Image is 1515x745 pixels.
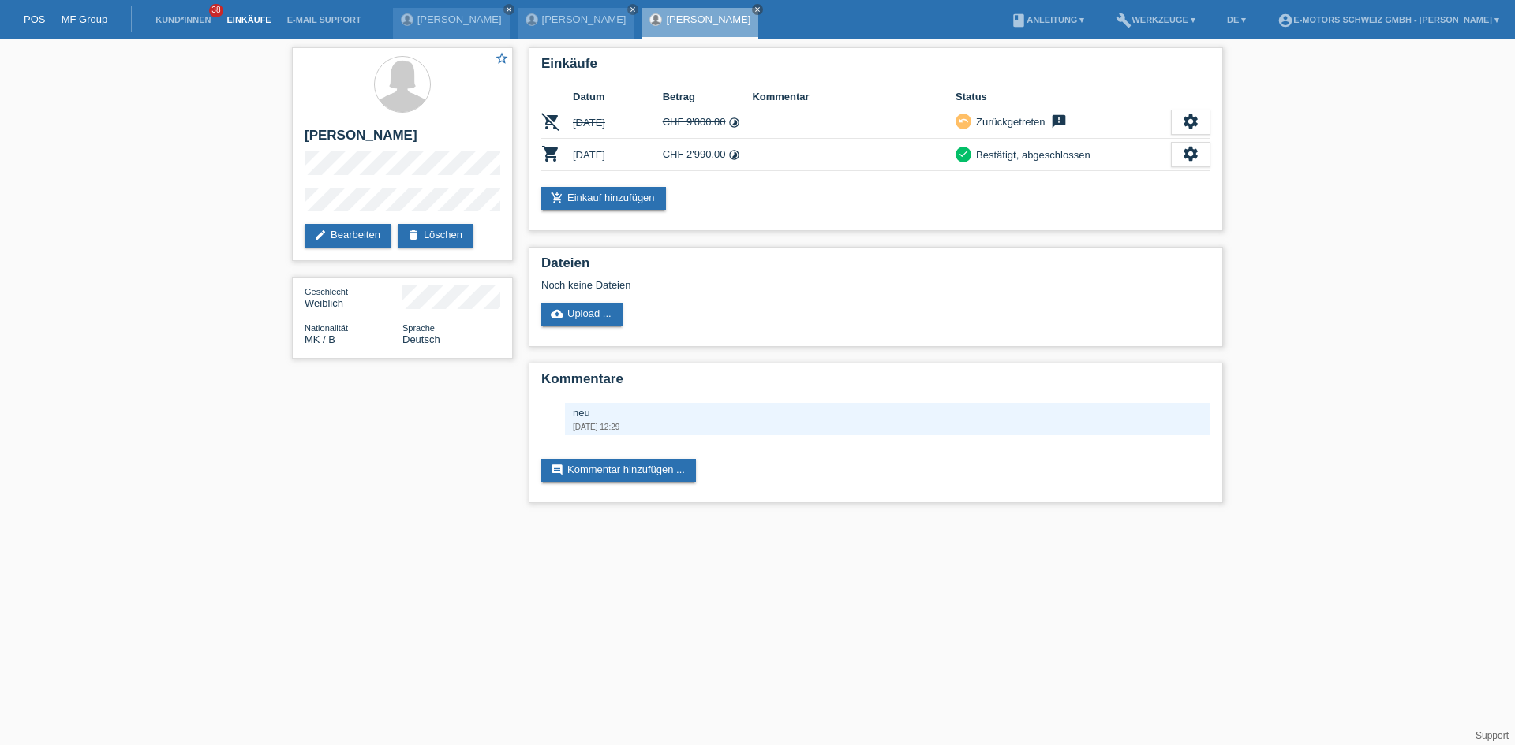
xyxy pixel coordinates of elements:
[279,15,369,24] a: E-Mail Support
[573,139,663,171] td: [DATE]
[541,371,1210,395] h2: Kommentare
[1219,15,1254,24] a: DE ▾
[1011,13,1027,28] i: book
[541,279,1023,291] div: Noch keine Dateien
[503,4,514,15] a: close
[398,224,473,248] a: deleteLöschen
[305,224,391,248] a: editBearbeiten
[1182,113,1199,130] i: settings
[541,56,1210,80] h2: Einkäufe
[314,229,327,241] i: edit
[728,117,740,129] i: 24 Raten
[417,13,502,25] a: [PERSON_NAME]
[1182,145,1199,162] i: settings
[541,303,623,326] a: cloud_uploadUpload ...
[148,15,219,24] a: Kund*innen
[666,13,750,25] a: [PERSON_NAME]
[305,285,402,309] div: Weiblich
[956,88,1171,106] th: Status
[971,147,1090,163] div: Bestätigt, abgeschlossen
[305,128,500,151] h2: [PERSON_NAME]
[541,187,666,210] a: add_shopping_cartEinkauf hinzufügen
[627,4,638,15] a: close
[573,423,1203,431] div: [DATE] 12:29
[1277,13,1293,28] i: account_circle
[551,192,563,204] i: add_shopping_cart
[542,13,627,25] a: [PERSON_NAME]
[663,88,753,106] th: Betrag
[728,149,740,161] i: 24 Raten
[209,4,223,17] span: 38
[958,148,969,159] i: check
[495,51,509,65] i: star_border
[958,115,969,126] i: undo
[663,139,753,171] td: CHF 2'990.00
[1108,15,1203,24] a: buildWerkzeuge ▾
[1270,15,1507,24] a: account_circleE-Motors Schweiz GmbH - [PERSON_NAME] ▾
[1049,114,1068,129] i: feedback
[629,6,637,13] i: close
[754,6,761,13] i: close
[541,255,1210,279] h2: Dateien
[24,13,107,25] a: POS — MF Group
[219,15,279,24] a: Einkäufe
[551,464,563,476] i: comment
[573,407,1203,419] div: neu
[402,323,435,333] span: Sprache
[752,4,763,15] a: close
[551,307,563,320] i: cloud_upload
[402,333,440,345] span: Deutsch
[541,144,560,163] i: POSP00026205
[505,6,513,13] i: close
[541,459,696,482] a: commentKommentar hinzufügen ...
[541,112,560,131] i: POSP00026201
[305,287,348,296] span: Geschlecht
[663,106,753,139] td: CHF 9'000.00
[495,51,509,68] a: star_border
[1116,13,1132,28] i: build
[305,333,335,345] span: Mazedonien / B / 16.06.2018
[305,323,348,333] span: Nationalität
[752,88,956,106] th: Kommentar
[407,229,420,241] i: delete
[573,106,663,139] td: [DATE]
[573,88,663,106] th: Datum
[971,114,1045,130] div: Zurückgetreten
[1003,15,1092,24] a: bookAnleitung ▾
[1476,730,1509,741] a: Support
